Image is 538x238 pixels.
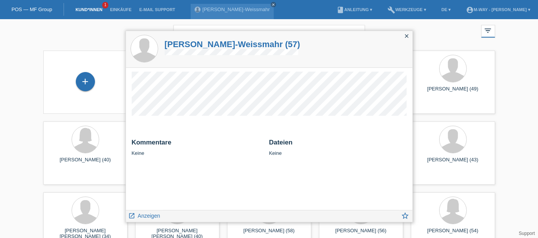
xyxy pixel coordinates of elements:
[102,2,108,8] span: 1
[384,7,430,12] a: buildWerkzeuge ▾
[462,7,534,12] a: account_circlem-way - [PERSON_NAME] ▾
[72,7,106,12] a: Kund*innen
[401,212,410,222] a: star_border
[165,39,300,49] a: [PERSON_NAME]-Weissmahr (57)
[417,86,489,98] div: [PERSON_NAME] (49)
[132,139,263,156] div: Keine
[404,33,410,39] i: close
[388,6,395,14] i: build
[129,212,136,219] i: launch
[466,6,474,14] i: account_circle
[269,139,407,156] div: Keine
[138,213,160,219] span: Anzeigen
[269,139,407,150] h2: Dateien
[11,7,52,12] a: POS — MF Group
[76,75,95,88] div: Kund*in hinzufügen
[173,25,365,43] input: Suche...
[136,7,179,12] a: E-Mail Support
[132,139,263,150] h2: Kommentare
[484,26,492,35] i: filter_list
[401,212,410,220] i: star_border
[106,7,135,12] a: Einkäufe
[333,7,376,12] a: bookAnleitung ▾
[438,7,455,12] a: DE ▾
[49,157,121,169] div: [PERSON_NAME] (40)
[417,157,489,169] div: [PERSON_NAME] (43)
[203,7,270,12] a: [PERSON_NAME]-Weissmahr
[271,3,275,7] i: close
[129,210,160,220] a: launch Anzeigen
[271,2,276,7] a: close
[337,6,344,14] i: book
[519,231,535,236] a: Support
